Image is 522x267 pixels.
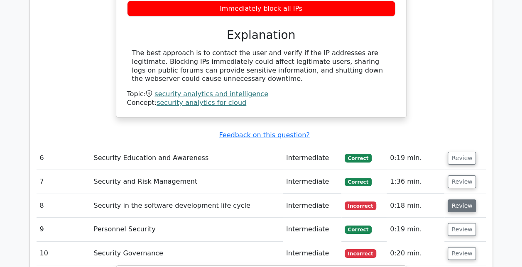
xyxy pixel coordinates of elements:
button: Review [448,152,476,165]
div: Topic: [127,90,395,99]
button: Review [448,175,476,188]
td: Intermediate [283,194,341,218]
h3: Explanation [132,28,390,42]
span: Incorrect [345,201,377,210]
td: 0:18 min. [387,194,445,218]
span: Correct [345,226,372,234]
td: 6 [37,146,91,170]
td: 7 [37,170,91,194]
a: security analytics and intelligence [154,90,268,98]
td: 0:20 min. [387,242,445,265]
td: Security in the software development life cycle [91,194,283,218]
div: Concept: [127,99,395,107]
td: Intermediate [283,218,341,241]
span: Correct [345,154,372,162]
td: 10 [37,242,91,265]
td: 9 [37,218,91,241]
td: Intermediate [283,242,341,265]
td: Security Education and Awareness [91,146,283,170]
td: 8 [37,194,91,218]
div: The best approach is to contact the user and verify if the IP addresses are legitimate. Blocking ... [132,49,390,83]
td: 0:19 min. [387,146,445,170]
a: Feedback on this question? [219,131,309,139]
td: Intermediate [283,146,341,170]
td: Security Governance [91,242,283,265]
button: Review [448,247,476,260]
td: Security and Risk Management [91,170,283,194]
span: Correct [345,178,372,186]
td: 0:19 min. [387,218,445,241]
td: Personnel Security [91,218,283,241]
td: Intermediate [283,170,341,194]
div: Immediately block all IPs [127,1,395,17]
a: security analytics for cloud [157,99,246,107]
span: Incorrect [345,249,377,257]
button: Review [448,199,476,212]
td: 1:36 min. [387,170,445,194]
button: Review [448,223,476,236]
